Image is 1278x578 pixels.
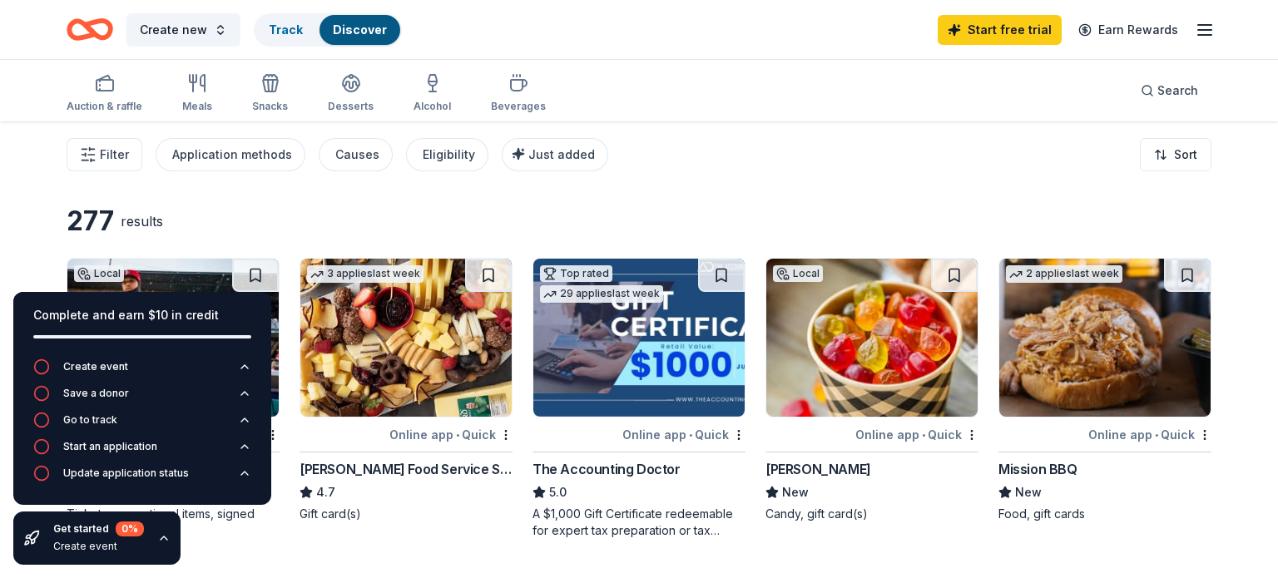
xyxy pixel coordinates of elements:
img: Image for The Accounting Doctor [533,259,745,417]
button: Create new [126,13,240,47]
div: Online app Quick [389,424,513,445]
a: Earn Rewards [1068,15,1188,45]
img: Image for Albanese [766,259,978,417]
div: Auction & raffle [67,100,142,113]
div: Causes [335,145,379,165]
div: Candy, gift card(s) [765,506,978,522]
a: Image for Indianapolis IndiansLocalOnline appIndianapolis IndiansNewTickets, promotional items, s... [67,258,280,539]
a: Image for AlbaneseLocalOnline app•Quick[PERSON_NAME]NewCandy, gift card(s) [765,258,978,522]
div: Go to track [63,413,117,427]
div: 0 % [116,521,144,536]
div: Eligibility [423,145,475,165]
button: Just added [502,138,608,171]
span: 5.0 [549,482,567,502]
span: Filter [100,145,129,165]
div: Local [773,265,823,282]
a: Image for Mission BBQ2 applieslast weekOnline app•QuickMission BBQNewFood, gift cards [998,258,1211,522]
div: Desserts [328,100,374,113]
span: 4.7 [316,482,335,502]
a: Discover [333,22,387,37]
div: 3 applies last week [307,265,424,283]
span: Sort [1174,145,1197,165]
div: results [121,211,163,231]
div: Application methods [172,145,292,165]
button: Update application status [33,465,251,492]
div: Update application status [63,467,189,480]
div: Create event [63,360,128,373]
div: Online app Quick [855,424,978,445]
button: Snacks [252,67,288,121]
button: Create event [33,358,251,385]
div: [PERSON_NAME] Food Service Store [300,459,513,479]
a: Track [269,22,303,37]
button: Auction & raffle [67,67,142,121]
div: Online app Quick [1088,424,1211,445]
span: • [922,428,925,442]
button: Application methods [156,138,305,171]
img: Image for Mission BBQ [999,259,1211,417]
a: Image for The Accounting DoctorTop rated29 applieslast weekOnline app•QuickThe Accounting Doctor5... [532,258,745,539]
button: Beverages [491,67,546,121]
span: • [1155,428,1158,442]
div: Meals [182,100,212,113]
div: Food, gift cards [998,506,1211,522]
button: Filter [67,138,142,171]
a: Start free trial [938,15,1062,45]
div: A $1,000 Gift Certificate redeemable for expert tax preparation or tax resolution services—recipi... [532,506,745,539]
span: Just added [528,147,595,161]
button: Save a donor [33,385,251,412]
div: 277 [67,205,114,238]
button: Alcohol [414,67,451,121]
button: Eligibility [406,138,488,171]
button: Meals [182,67,212,121]
div: 2 applies last week [1006,265,1122,283]
img: Image for Indianapolis Indians [67,259,279,417]
div: Mission BBQ [998,459,1077,479]
button: Search [1127,74,1211,107]
button: Desserts [328,67,374,121]
div: Complete and earn $10 in credit [33,305,251,325]
img: Image for Gordon Food Service Store [300,259,512,417]
div: [PERSON_NAME] [765,459,871,479]
div: Local [74,265,124,282]
span: Create new [140,20,207,40]
div: Get started [53,521,144,536]
button: Start an application [33,438,251,465]
div: Snacks [252,100,288,113]
div: The Accounting Doctor [532,459,681,479]
div: Start an application [63,440,157,453]
button: Causes [319,138,393,171]
span: New [782,482,809,502]
div: Save a donor [63,387,129,400]
button: TrackDiscover [254,13,402,47]
div: Create event [53,540,144,553]
span: • [689,428,692,442]
span: • [456,428,459,442]
div: Gift card(s) [300,506,513,522]
div: 29 applies last week [540,285,663,303]
a: Home [67,10,113,49]
a: Image for Gordon Food Service Store3 applieslast weekOnline app•Quick[PERSON_NAME] Food Service S... [300,258,513,522]
span: Search [1157,81,1198,101]
div: Beverages [491,100,546,113]
div: Top rated [540,265,612,282]
span: New [1015,482,1042,502]
div: Online app Quick [622,424,745,445]
div: Alcohol [414,100,451,113]
button: Sort [1140,138,1211,171]
button: Go to track [33,412,251,438]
